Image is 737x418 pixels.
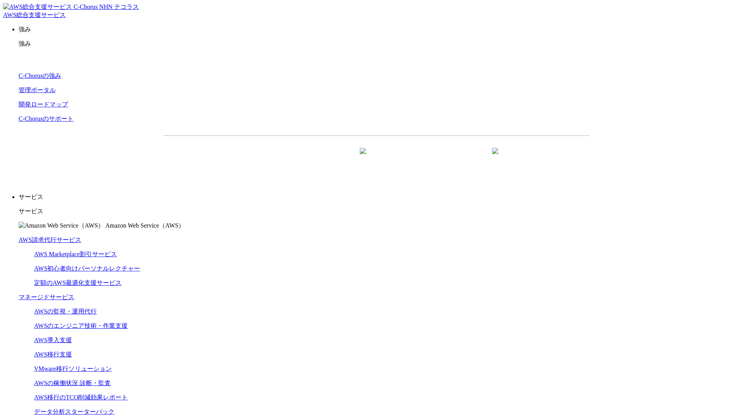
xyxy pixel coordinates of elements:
p: 強み [19,40,734,48]
a: AWSのエンジニア技術・作業支援 [34,322,128,329]
a: C-Chorusの強み [19,72,61,79]
a: VMware移行ソリューション [34,365,112,372]
a: C-Chorusのサポート [19,115,74,122]
img: Amazon Web Service（AWS） [19,222,104,230]
a: AWSの稼働状況 診断・監査 [34,380,111,386]
a: 管理ポータル [19,87,56,93]
img: 矢印 [360,148,366,168]
img: 矢印 [492,148,498,168]
a: 定額のAWS最適化支援サービス [34,279,121,286]
a: AWS初心者向けパーソナルレクチャー [34,265,140,272]
a: AWSの監視・運用代行 [34,308,97,315]
a: AWS移行のTCO削減効果レポート [34,394,128,401]
a: データ分析スターターパック [34,408,115,415]
p: サービス [19,207,734,216]
p: サービス [19,193,734,201]
p: 強み [19,26,734,34]
a: AWS移行支援 [34,351,72,358]
span: Amazon Web Service（AWS） [105,222,185,229]
a: 開発ロードマップ [19,101,68,108]
a: AWS総合支援サービス C-Chorus NHN テコラスAWS総合支援サービス [3,3,139,18]
a: AWS Marketplace割引サービス [34,251,117,257]
a: マネージドサービス [19,294,74,300]
img: AWS総合支援サービス C-Chorus [3,3,98,11]
a: 資料を請求する [248,148,373,168]
a: まずは相談する [380,148,505,168]
a: AWS請求代行サービス [19,236,81,243]
a: AWS導入支援 [34,337,72,343]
